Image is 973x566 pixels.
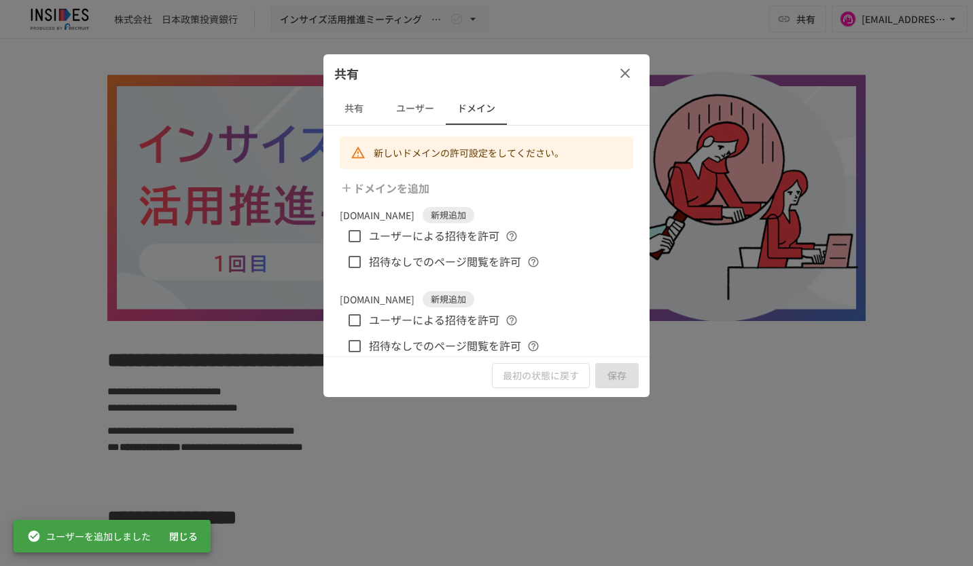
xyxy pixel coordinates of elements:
p: [DOMAIN_NAME] [340,208,414,223]
span: 招待なしでのページ閲覧を許可 [369,337,521,355]
div: 新しいドメインの許可設定をしてください。 [374,140,564,165]
span: 新規追加 [423,208,474,222]
span: 招待なしでのページ閲覧を許可 [369,253,521,271]
div: ユーザーを追加しました [27,524,151,548]
button: 共有 [323,92,385,125]
span: ユーザーによる招待を許可 [369,227,499,245]
button: ドメインを追加 [337,174,435,202]
button: ドメイン [446,92,507,125]
button: ユーザー [385,92,446,125]
p: [DOMAIN_NAME] [340,292,414,307]
span: ユーザーによる招待を許可 [369,312,499,329]
button: 閉じる [162,524,205,549]
span: 新規追加 [423,293,474,306]
div: 共有 [323,54,650,92]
